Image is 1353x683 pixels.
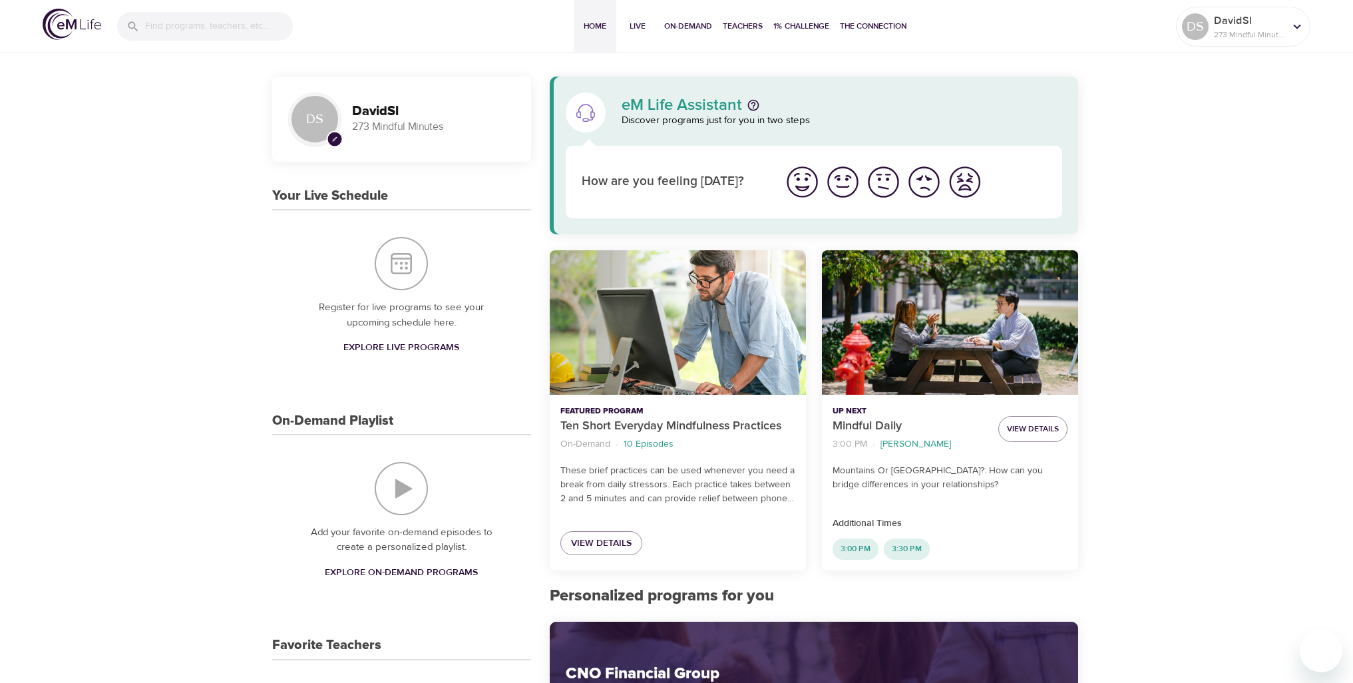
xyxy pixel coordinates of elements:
[833,435,988,453] nav: breadcrumb
[773,19,829,33] span: 1% Challenge
[272,413,393,429] h3: On-Demand Playlist
[338,336,465,360] a: Explore Live Programs
[944,162,985,202] button: I'm feeling worst
[352,119,515,134] p: 273 Mindful Minutes
[833,437,867,451] p: 3:00 PM
[904,162,944,202] button: I'm feeling bad
[145,12,293,41] input: Find programs, teachers, etc...
[550,586,1079,606] h2: Personalized programs for you
[319,561,483,585] a: Explore On-Demand Programs
[1214,29,1284,41] p: 273 Mindful Minutes
[560,405,795,417] p: Featured Program
[299,300,504,330] p: Register for live programs to see your upcoming schedule here.
[43,9,101,40] img: logo
[833,464,1067,492] p: Mountains Or [GEOGRAPHIC_DATA]?: How can you bridge differences in your relationships?
[884,539,930,560] div: 3:30 PM
[822,250,1078,395] button: Mindful Daily
[560,437,610,451] p: On-Demand
[998,416,1067,442] button: View Details
[622,113,1063,128] p: Discover programs just for you in two steps
[375,462,428,515] img: On-Demand Playlist
[946,164,983,200] img: worst
[560,435,795,453] nav: breadcrumb
[571,535,632,552] span: View Details
[375,237,428,290] img: Your Live Schedule
[1214,13,1284,29] p: DavidSl
[833,543,878,555] span: 3:00 PM
[833,405,988,417] p: Up Next
[575,102,596,123] img: eM Life Assistant
[622,19,654,33] span: Live
[272,188,388,204] h3: Your Live Schedule
[782,162,823,202] button: I'm feeling great
[833,539,878,560] div: 3:00 PM
[560,464,795,506] p: These brief practices can be used whenever you need a break from daily stressors. Each practice t...
[823,162,863,202] button: I'm feeling good
[840,19,906,33] span: The Connection
[863,162,904,202] button: I'm feeling ok
[352,104,515,119] h3: DavidSl
[825,164,861,200] img: good
[865,164,902,200] img: ok
[325,565,478,581] span: Explore On-Demand Programs
[616,435,618,453] li: ·
[343,340,459,356] span: Explore Live Programs
[880,437,951,451] p: [PERSON_NAME]
[723,19,763,33] span: Teachers
[784,164,821,200] img: great
[872,435,875,453] li: ·
[833,417,988,435] p: Mindful Daily
[622,97,742,113] p: eM Life Assistant
[1300,630,1342,672] iframe: Button to launch messaging window
[624,437,674,451] p: 10 Episodes
[906,164,942,200] img: bad
[560,531,642,556] a: View Details
[582,172,766,192] p: How are you feeling [DATE]?
[664,19,712,33] span: On-Demand
[884,543,930,555] span: 3:30 PM
[272,638,381,653] h3: Favorite Teachers
[579,19,611,33] span: Home
[560,417,795,435] p: Ten Short Everyday Mindfulness Practices
[550,250,806,395] button: Ten Short Everyday Mindfulness Practices
[1182,13,1209,40] div: DS
[1007,422,1059,436] span: View Details
[288,93,341,146] div: DS
[299,525,504,555] p: Add your favorite on-demand episodes to create a personalized playlist.
[833,517,1067,531] p: Additional Times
